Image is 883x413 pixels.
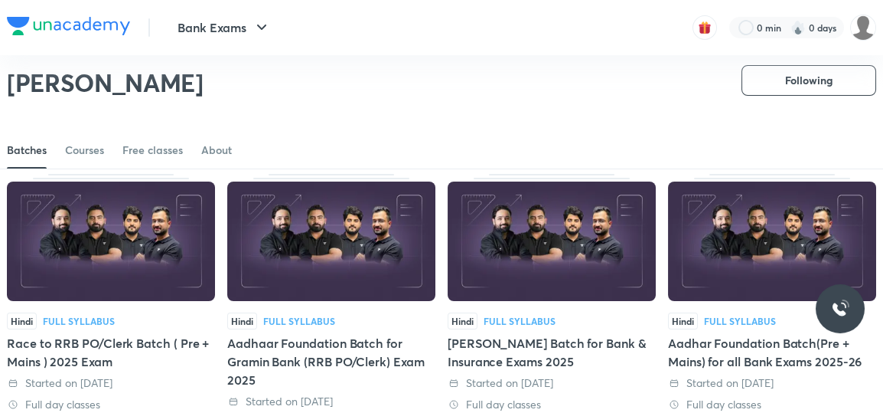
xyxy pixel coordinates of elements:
[698,21,712,34] img: avatar
[7,17,130,39] a: Company Logo
[227,313,257,329] span: Hindi
[850,15,876,41] img: NIKHIL
[448,334,656,371] div: [PERSON_NAME] Batch for Bank & Insurance Exams 2025
[692,15,717,40] button: avatar
[448,397,656,412] div: Full day classes
[668,397,876,412] div: Full day classes
[122,132,183,169] a: Free classes
[43,316,115,326] div: Full Syllabus
[227,334,435,389] div: Aadhaar Foundation Batch for Gramin Bank (RRB PO/Clerk) Exam 2025
[831,300,849,318] img: ttu
[741,65,876,96] button: Following
[668,313,698,329] span: Hindi
[201,143,232,158] div: About
[122,143,183,158] div: Free classes
[227,182,435,301] img: Thumbnail
[7,313,37,329] span: Hindi
[448,375,656,391] div: Started on 27 Aug 2025
[790,20,806,35] img: streak
[65,143,104,158] div: Courses
[7,397,215,412] div: Full day classes
[7,17,130,35] img: Company Logo
[7,334,215,371] div: Race to RRB PO/Clerk Batch ( Pre + Mains ) 2025 Exam
[7,67,204,98] h2: [PERSON_NAME]
[704,316,776,326] div: Full Syllabus
[7,182,215,301] img: Thumbnail
[263,316,335,326] div: Full Syllabus
[201,132,232,169] a: About
[227,394,435,409] div: Started on 8 Sep 2025
[484,316,556,326] div: Full Syllabus
[65,132,104,169] a: Courses
[7,375,215,391] div: Started on 6 Oct 2025
[448,182,656,301] img: Thumbnail
[168,12,280,43] button: Bank Exams
[7,143,47,158] div: Batches
[668,375,876,391] div: Started on 11 Aug 2025
[7,132,47,169] a: Batches
[785,73,832,88] span: Following
[448,313,477,329] span: Hindi
[668,182,876,301] img: Thumbnail
[668,334,876,371] div: Aadhar Foundation Batch(Pre + Mains) for all Bank Exams 2025-26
